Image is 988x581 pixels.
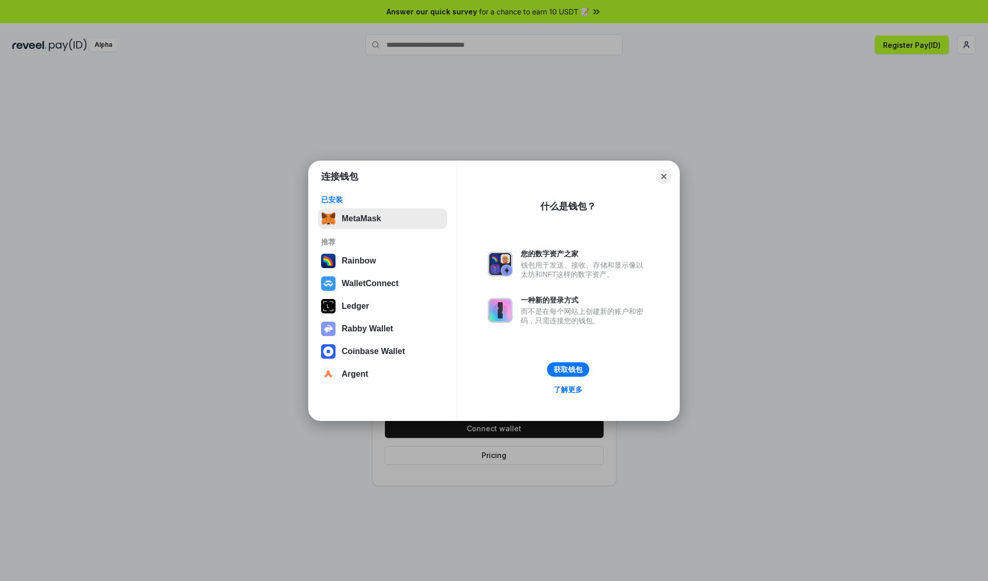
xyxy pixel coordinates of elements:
[521,295,648,305] div: 一种新的登录方式
[321,322,336,336] img: svg+xml,%3Csvg%20xmlns%3D%22http%3A%2F%2Fwww.w3.org%2F2000%2Fsvg%22%20fill%3D%22none%22%20viewBox...
[318,273,447,294] button: WalletConnect
[318,364,447,384] button: Argent
[342,369,368,379] div: Argent
[318,251,447,271] button: Rainbow
[318,319,447,339] button: Rabby Wallet
[342,302,369,311] div: Ledger
[554,365,583,374] div: 获取钱包
[321,299,336,313] img: svg+xml,%3Csvg%20xmlns%3D%22http%3A%2F%2Fwww.w3.org%2F2000%2Fsvg%22%20width%3D%2228%22%20height%3...
[321,212,336,226] img: svg+xml,%3Csvg%20fill%3D%22none%22%20height%3D%2233%22%20viewBox%3D%220%200%2035%2033%22%20width%...
[318,208,447,229] button: MetaMask
[342,279,399,288] div: WalletConnect
[540,200,596,213] div: 什么是钱包？
[321,344,336,359] img: svg+xml,%3Csvg%20width%3D%2228%22%20height%3D%2228%22%20viewBox%3D%220%200%2028%2028%22%20fill%3D...
[342,256,376,266] div: Rainbow
[321,254,336,268] img: svg+xml,%3Csvg%20width%3D%22120%22%20height%3D%22120%22%20viewBox%3D%220%200%20120%20120%22%20fil...
[548,383,589,396] a: 了解更多
[547,362,589,377] button: 获取钱包
[321,237,444,247] div: 推荐
[318,341,447,362] button: Coinbase Wallet
[554,385,583,394] div: 了解更多
[342,214,381,223] div: MetaMask
[318,296,447,316] button: Ledger
[521,249,648,258] div: 您的数字资产之家
[521,260,648,279] div: 钱包用于发送、接收、存储和显示像以太坊和NFT这样的数字资产。
[342,324,393,333] div: Rabby Wallet
[321,276,336,291] img: svg+xml,%3Csvg%20width%3D%2228%22%20height%3D%2228%22%20viewBox%3D%220%200%2028%2028%22%20fill%3D...
[521,307,648,325] div: 而不是在每个网站上创建新的账户和密码，只需连接您的钱包。
[488,298,513,323] img: svg+xml,%3Csvg%20xmlns%3D%22http%3A%2F%2Fwww.w3.org%2F2000%2Fsvg%22%20fill%3D%22none%22%20viewBox...
[321,170,358,183] h1: 连接钱包
[321,195,444,204] div: 已安装
[657,169,671,184] button: Close
[488,252,513,276] img: svg+xml,%3Csvg%20xmlns%3D%22http%3A%2F%2Fwww.w3.org%2F2000%2Fsvg%22%20fill%3D%22none%22%20viewBox...
[321,367,336,381] img: svg+xml,%3Csvg%20width%3D%2228%22%20height%3D%2228%22%20viewBox%3D%220%200%2028%2028%22%20fill%3D...
[342,347,405,356] div: Coinbase Wallet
